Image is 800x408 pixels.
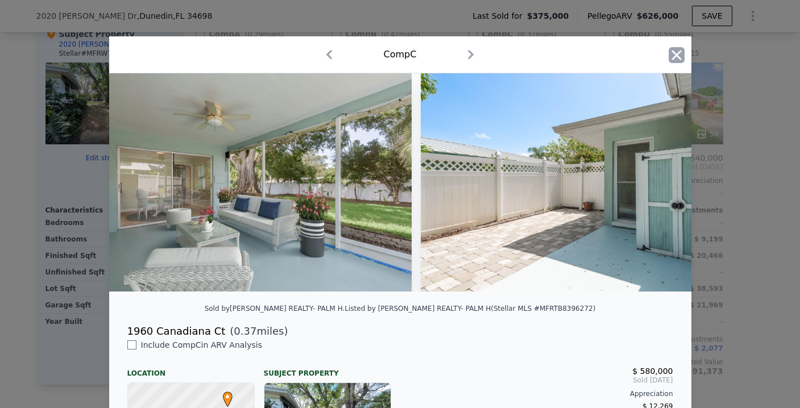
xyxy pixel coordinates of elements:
div: Comp C [384,48,417,61]
div: Sold by [PERSON_NAME] REALTY- PALM H . [205,305,345,313]
div: Appreciation [409,389,673,398]
div: 1960 Canadiana Ct [127,323,226,339]
img: Property Img [84,73,411,292]
span: 0.37 [234,325,256,337]
div: Location [127,360,255,378]
span: Include Comp C in ARV Analysis [136,340,267,349]
div: Listed by [PERSON_NAME] REALTY- PALM H (Stellar MLS #MFRTB8396272) [345,305,595,313]
span: ( miles) [225,323,288,339]
div: • [220,392,227,398]
span: • [220,388,235,405]
span: $ 580,000 [632,367,673,376]
div: Subject Property [264,360,391,378]
span: Sold [DATE] [409,376,673,385]
img: Property Img [421,73,748,292]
